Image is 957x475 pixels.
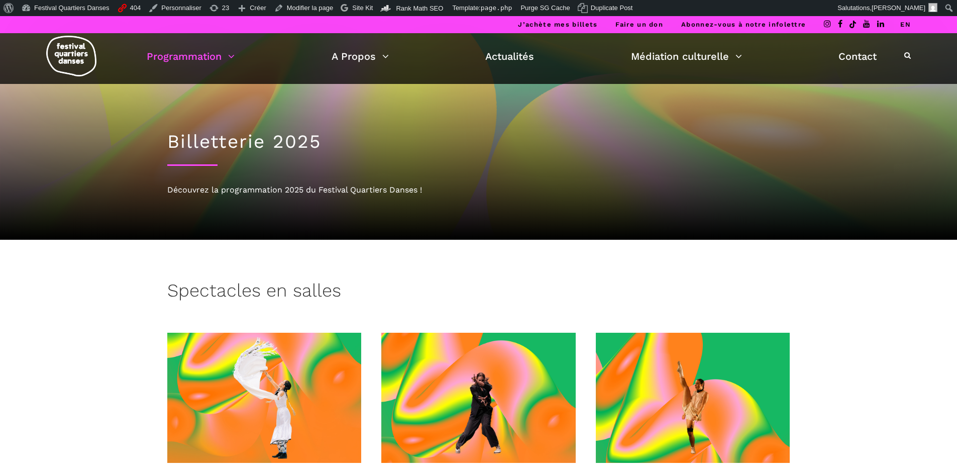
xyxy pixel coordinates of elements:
span: page.php [481,4,512,12]
img: logo-fqd-med [46,36,96,76]
span: [PERSON_NAME] [872,4,925,12]
a: Médiation culturelle [631,48,742,65]
h3: Spectacles en salles [167,280,341,305]
a: Actualités [485,48,534,65]
a: Faire un don [615,21,663,28]
a: EN [900,21,911,28]
span: Rank Math SEO [396,5,443,12]
div: Découvrez la programmation 2025 du Festival Quartiers Danses ! [167,183,790,197]
a: Abonnez-vous à notre infolettre [681,21,806,28]
a: J’achète mes billets [518,21,597,28]
a: Contact [838,48,877,65]
a: Programmation [147,48,235,65]
a: A Propos [332,48,389,65]
span: Site Kit [352,4,373,12]
h1: Billetterie 2025 [167,131,790,153]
